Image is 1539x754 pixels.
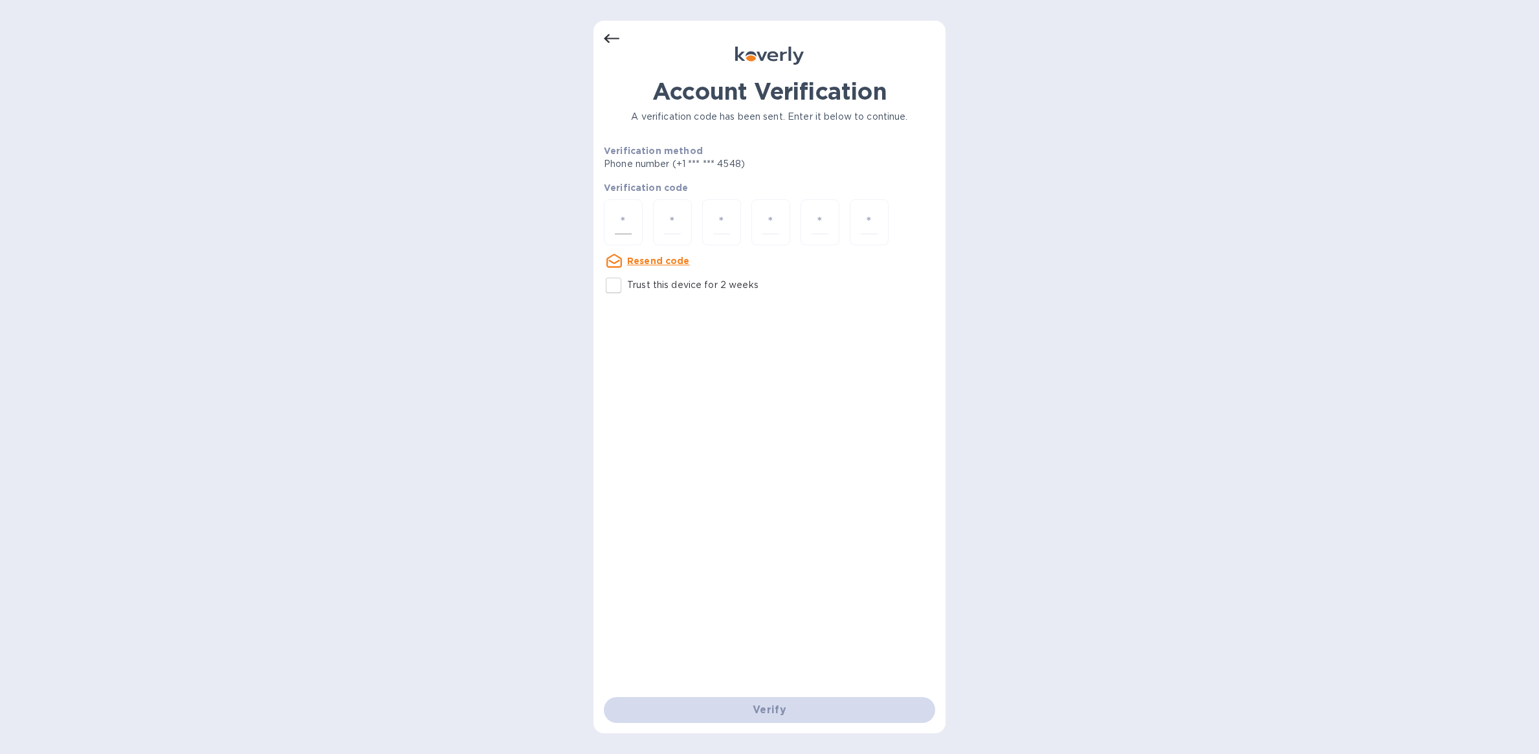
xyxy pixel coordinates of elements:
p: Phone number (+1 *** *** 4548) [604,157,844,171]
p: Trust this device for 2 weeks [627,278,758,292]
h1: Account Verification [604,78,935,105]
b: Verification method [604,146,703,156]
p: Verification code [604,181,935,194]
p: A verification code has been sent. Enter it below to continue. [604,110,935,124]
u: Resend code [627,256,690,266]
